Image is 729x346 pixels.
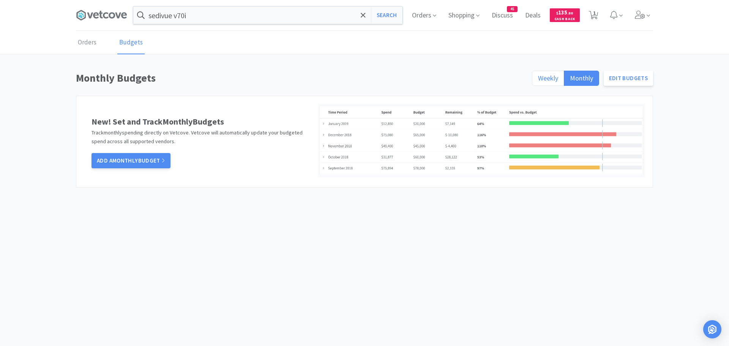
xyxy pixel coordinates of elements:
a: Edit Budgets [604,71,653,86]
a: Budgets [117,31,145,54]
span: 135 [556,9,573,16]
a: Orders [76,31,98,54]
span: Cash Back [554,17,575,22]
span: Monthly [570,74,593,82]
img: budget_ss.png [318,104,645,177]
a: Discuss45 [489,12,516,19]
a: 1 [586,13,601,20]
span: $ [556,11,558,16]
span: . 80 [567,11,573,16]
h1: Monthly Budgets [76,70,527,87]
span: Weekly [538,74,558,82]
p: Track monthly spending directly on Vetcove. Vetcove will automatically update your budgeted spend... [92,128,310,145]
a: Add amonthlyBudget [92,153,170,168]
button: Search [371,6,402,24]
strong: New! Set and Track Monthly Budgets [92,116,224,127]
span: 45 [507,6,517,12]
input: Search by item, sku, manufacturer, ingredient, size... [133,6,402,24]
a: $135.80Cash Back [550,5,580,25]
div: Open Intercom Messenger [703,320,721,338]
a: Deals [522,12,544,19]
